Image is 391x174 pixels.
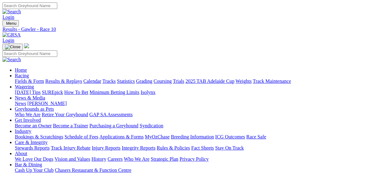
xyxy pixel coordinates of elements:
[42,90,63,95] a: SUREpick
[15,151,27,156] a: About
[15,162,42,167] a: Bar & Dining
[15,156,389,162] div: About
[55,168,131,173] a: Chasers Restaurant & Function Centre
[141,90,155,95] a: Isolynx
[173,79,184,84] a: Trials
[2,50,57,57] input: Search
[15,112,41,117] a: Who We Are
[91,156,106,162] a: History
[42,112,88,117] a: Retire Your Greyhound
[89,112,133,117] a: GAP SA Assessments
[24,43,29,48] img: logo-grsa-white.png
[6,21,16,26] span: Menu
[15,106,54,112] a: Greyhounds as Pets
[64,134,98,139] a: Schedule of Fees
[117,79,135,84] a: Statistics
[15,156,53,162] a: We Love Our Dogs
[15,84,34,89] a: Wagering
[185,79,234,84] a: 2025 TAB Adelaide Cup
[15,123,389,129] div: Get Involved
[124,156,150,162] a: Who We Are
[15,79,44,84] a: Fields & Form
[89,123,138,128] a: Purchasing a Greyhound
[54,156,90,162] a: Vision and Values
[5,45,20,49] img: Close
[99,134,144,139] a: Applications & Forms
[2,15,14,20] a: Login
[2,44,23,50] button: Toggle navigation
[15,73,29,78] a: Racing
[2,9,21,15] img: Search
[2,2,57,9] input: Search
[15,134,389,140] div: Industry
[15,140,48,145] a: Care & Integrity
[15,90,389,95] div: Wagering
[15,90,41,95] a: [DATE] Tips
[15,112,389,117] div: Greyhounds as Pets
[253,79,291,84] a: Track Maintenance
[145,134,170,139] a: MyOzChase
[51,145,90,151] a: Track Injury Rebate
[171,134,214,139] a: Breeding Information
[2,38,14,43] a: Login
[102,79,116,84] a: Tracks
[15,123,52,128] a: Become an Owner
[136,79,152,84] a: Grading
[122,145,155,151] a: Integrity Reports
[15,79,389,84] div: Racing
[15,168,389,173] div: Bar & Dining
[45,79,82,84] a: Results & Replays
[236,79,252,84] a: Weights
[89,90,139,95] a: Minimum Betting Limits
[15,67,27,73] a: Home
[15,129,31,134] a: Industry
[15,145,389,151] div: Care & Integrity
[107,156,123,162] a: Careers
[215,134,245,139] a: ICG Outcomes
[15,101,389,106] div: News & Media
[2,27,389,32] a: Results - Gawler - Race 10
[157,145,190,151] a: Rules & Policies
[53,123,88,128] a: Become a Trainer
[15,134,63,139] a: Bookings & Scratchings
[2,57,21,62] img: Search
[15,95,45,100] a: News & Media
[180,156,209,162] a: Privacy Policy
[83,79,101,84] a: Calendar
[27,101,67,106] a: [PERSON_NAME]
[15,145,50,151] a: Stewards Reports
[2,20,19,27] button: Toggle navigation
[15,117,41,123] a: Get Involved
[15,168,54,173] a: Cash Up Your Club
[140,123,163,128] a: Syndication
[15,101,26,106] a: News
[154,79,172,84] a: Coursing
[64,90,89,95] a: How To Bet
[215,145,244,151] a: Stay On Track
[246,134,266,139] a: Race Safe
[2,32,21,38] img: GRSA
[92,145,120,151] a: Injury Reports
[191,145,214,151] a: Fact Sheets
[151,156,178,162] a: Strategic Plan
